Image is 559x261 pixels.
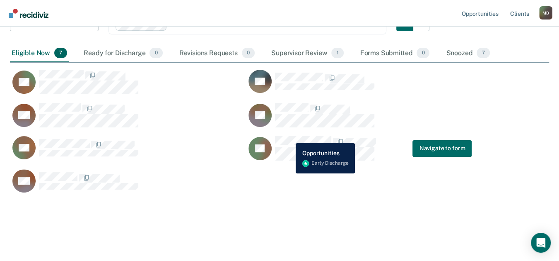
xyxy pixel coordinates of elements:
[54,48,67,59] span: 7
[531,233,551,253] div: Open Intercom Messenger
[331,48,343,59] span: 1
[539,6,552,20] div: M B
[417,48,429,59] span: 0
[149,48,162,59] span: 0
[246,136,482,169] div: CaseloadOpportunityCell-6200639
[359,44,431,63] div: Forms Submitted0
[444,44,491,63] div: Snoozed7
[270,44,345,63] div: Supervisor Review1
[10,169,246,202] div: CaseloadOpportunityCell-1088183
[82,44,164,63] div: Ready for Discharge0
[10,44,69,63] div: Eligible Now7
[477,48,489,59] span: 7
[242,48,255,59] span: 0
[246,69,482,102] div: CaseloadOpportunityCell-6116424
[10,69,246,102] div: CaseloadOpportunityCell-6340811
[10,136,246,169] div: CaseloadOpportunityCell-6958920
[9,9,48,18] img: Recidiviz
[539,6,552,20] button: Profile dropdown button
[178,44,256,63] div: Revisions Requests0
[246,102,482,136] div: CaseloadOpportunityCell-6112402
[10,102,246,136] div: CaseloadOpportunityCell-6831993
[412,140,472,157] a: Navigate to form link
[412,140,472,157] button: Navigate to form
